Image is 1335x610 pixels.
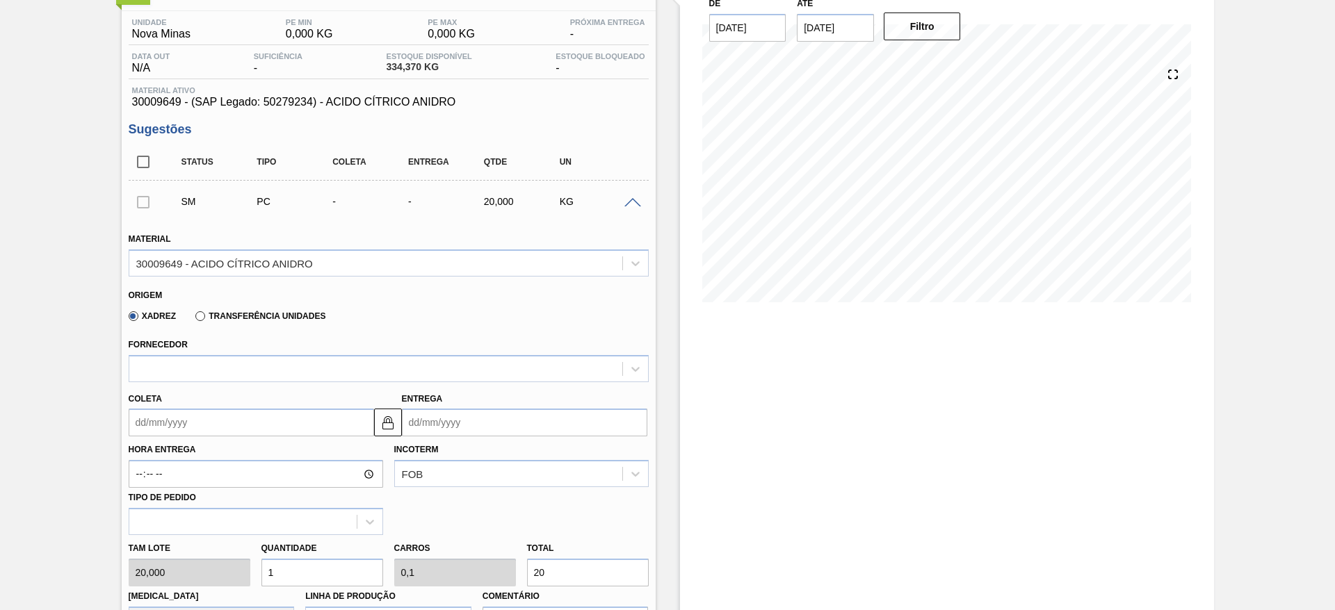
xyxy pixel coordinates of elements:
label: Tam lote [129,538,250,559]
div: 20,000 [480,196,565,207]
div: - [567,18,649,40]
span: Próxima Entrega [570,18,645,26]
span: Unidade [132,18,191,26]
label: Origem [129,290,163,300]
div: Tipo [253,157,337,167]
span: 0,000 KG [428,28,475,40]
div: FOB [402,468,423,480]
input: dd/mm/yyyy [709,14,786,42]
span: 334,370 KG [387,62,472,72]
label: Hora Entrega [129,440,383,460]
div: 30009649 - ACIDO CÍTRICO ANIDRO [136,257,313,269]
label: Comentário [483,586,649,607]
div: Pedido de Compra [253,196,337,207]
label: Total [527,543,554,553]
label: Coleta [129,394,162,404]
div: Sugestão Manual [178,196,262,207]
label: [MEDICAL_DATA] [129,591,199,601]
div: Status [178,157,262,167]
button: locked [374,409,402,436]
button: Filtro [884,13,961,40]
span: Data out [132,52,170,60]
label: Linha de Produção [305,591,396,601]
h3: Sugestões [129,122,649,137]
label: Quantidade [261,543,317,553]
span: Suficiência [254,52,302,60]
span: 0,000 KG [286,28,333,40]
div: - [405,196,489,207]
label: Tipo de pedido [129,493,196,502]
span: Estoque Disponível [387,52,472,60]
div: Coleta [329,157,413,167]
div: N/A [129,52,174,74]
div: - [329,196,413,207]
input: dd/mm/yyyy [402,409,647,436]
input: dd/mm/yyyy [797,14,874,42]
div: Qtde [480,157,565,167]
label: Material [129,234,171,244]
div: - [552,52,648,74]
label: Transferência Unidades [195,311,325,321]
span: PE MAX [428,18,475,26]
div: UN [556,157,640,167]
span: 30009649 - (SAP Legado: 50279234) - ACIDO CÍTRICO ANIDRO [132,96,645,108]
label: Carros [394,543,430,553]
input: dd/mm/yyyy [129,409,374,436]
label: Entrega [402,394,443,404]
span: Material ativo [132,86,645,94]
label: Incoterm [394,445,439,454]
label: Xadrez [129,311,177,321]
div: Entrega [405,157,489,167]
span: PE MIN [286,18,333,26]
img: locked [380,414,396,431]
span: Estoque Bloqueado [556,52,645,60]
div: KG [556,196,640,207]
label: Fornecedor [129,340,188,349]
div: - [250,52,306,74]
span: Nova Minas [132,28,191,40]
